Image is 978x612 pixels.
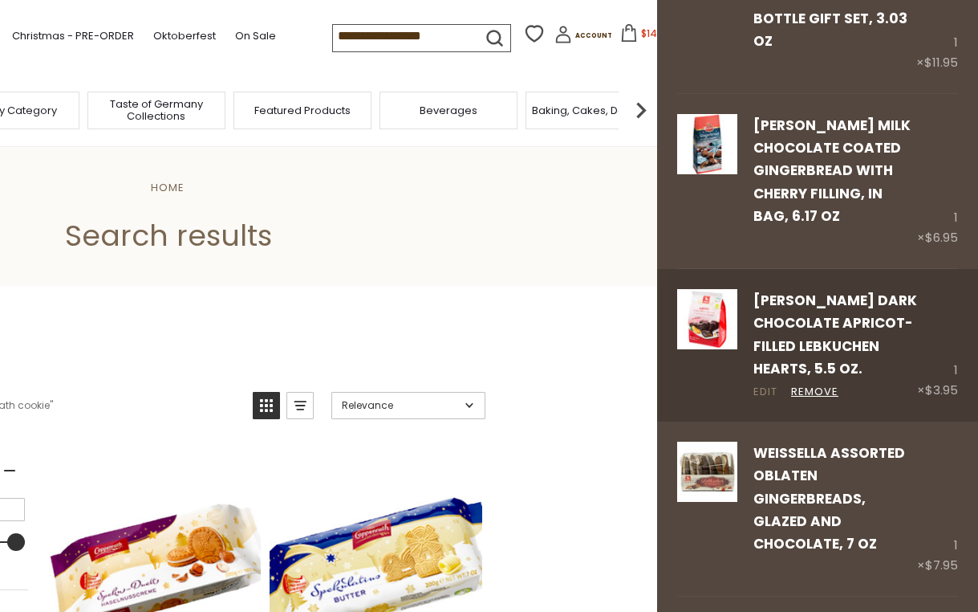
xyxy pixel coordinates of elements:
[420,104,477,116] a: Beverages
[924,54,958,71] span: $11.95
[753,116,911,226] a: [PERSON_NAME] Milk Chocolate Coated Gingerbread with Cherry Filling, in bag, 6.17 oz
[615,24,684,48] button: $143.45
[677,442,737,502] img: Weissella Assorted Oblaten Gingerbreads, Glazed and Chocolate, 7 oz
[917,114,958,248] div: 1 ×
[286,392,314,419] a: View list mode
[253,392,280,419] a: View grid mode
[677,289,737,401] a: Weiss Apricot Filled Lebkuchen Herzen in Dark Chocolate
[753,443,905,553] a: Weissella Assorted Oblaten Gingerbreads, Glazed and Chocolate, 7 oz
[917,442,958,576] div: 1 ×
[92,98,221,122] a: Taste of Germany Collections
[925,381,958,398] span: $3.95
[677,442,737,576] a: Weissella Assorted Oblaten Gingerbreads, Glazed and Chocolate, 7 oz
[532,104,656,116] a: Baking, Cakes, Desserts
[677,114,737,248] a: Wicklein Milk Chocolate Coated Gingerbread with Cherry Filling, in bag, 6.17 oz
[151,180,185,195] a: Home
[917,289,958,401] div: 1 ×
[677,289,737,349] img: Weiss Apricot Filled Lebkuchen Herzen in Dark Chocolate
[753,291,917,378] a: [PERSON_NAME] Dark Chocolate Apricot-Filled Lebkuchen Hearts, 5.5 oz.
[554,26,612,49] a: Account
[925,557,958,573] span: $7.95
[342,398,460,413] span: Relevance
[641,27,679,40] span: $143.45
[254,104,351,116] a: Featured Products
[153,27,216,45] a: Oktoberfest
[925,229,958,246] span: $6.95
[12,27,134,45] a: Christmas - PRE-ORDER
[625,94,657,126] img: next arrow
[235,27,276,45] a: On Sale
[753,384,777,401] a: Edit
[575,31,612,40] span: Account
[791,384,838,401] a: Remove
[331,392,485,419] a: Sort options
[677,114,737,174] img: Wicklein Milk Chocolate Coated Gingerbread with Cherry Filling, in bag, 6.17 oz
